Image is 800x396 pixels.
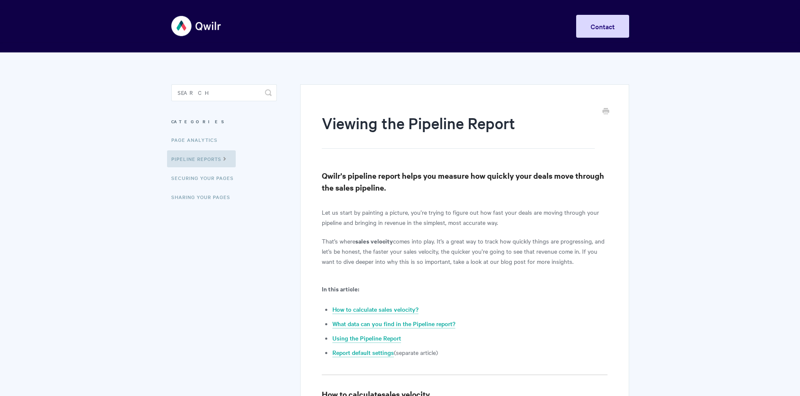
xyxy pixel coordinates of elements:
[322,112,594,149] h1: Viewing the Pipeline Report
[322,170,607,194] h3: Qwilr's pipeline report helps you measure how quickly your deals move through the sales pipeline.
[576,15,629,38] a: Contact
[171,114,277,129] h3: Categories
[171,10,222,42] img: Qwilr Help Center
[602,107,609,116] a: Print this Article
[171,131,224,148] a: Page Analytics
[322,284,359,293] b: In this article:
[167,150,236,167] a: Pipeline reports
[332,305,418,314] a: How to calculate sales velocity?
[332,347,607,357] li: (separate article)
[171,169,240,186] a: Securing Your Pages
[171,188,237,205] a: Sharing Your Pages
[322,207,607,227] p: Let us start by painting a picture, you’re trying to figure out how fast your deals are moving th...
[171,84,277,101] input: Search
[332,319,455,329] a: What data can you find in the Pipeline report?
[332,348,394,357] a: Report default settings
[355,236,393,245] b: sales velocity
[332,334,401,343] a: Using the Pipeline Report
[322,236,607,266] p: That’s where comes into play. It’s a great way to track how quickly things are progressing, and l...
